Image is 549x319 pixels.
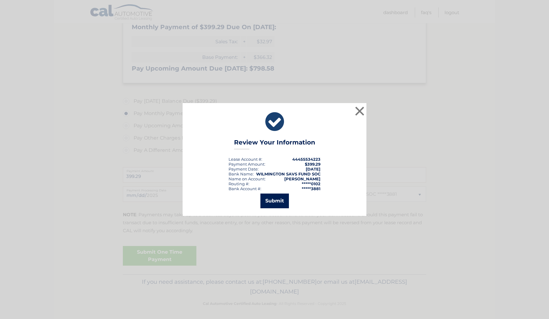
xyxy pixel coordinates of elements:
[229,181,249,186] div: Routing #:
[260,194,289,208] button: Submit
[229,157,262,162] div: Lease Account #:
[306,167,320,171] span: [DATE]
[305,162,320,167] span: $399.29
[229,167,258,171] span: Payment Date
[284,176,320,181] strong: [PERSON_NAME]
[292,157,320,162] strong: 44455534223
[229,186,261,191] div: Bank Account #:
[234,139,315,149] h3: Review Your Information
[229,162,265,167] div: Payment Amount:
[229,176,266,181] div: Name on Account:
[256,171,320,176] strong: WILMINGTON SAVS FUND SOC
[229,167,259,171] div: :
[229,171,254,176] div: Bank Name:
[354,105,366,117] button: ×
